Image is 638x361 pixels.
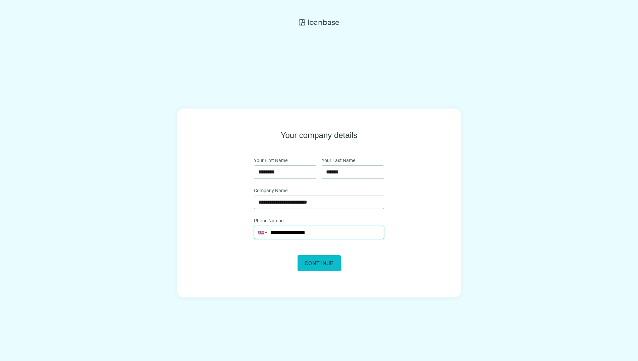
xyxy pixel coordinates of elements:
[298,255,341,271] button: Continue
[254,157,287,164] span: Your First Name
[281,130,358,141] h1: Your company details
[254,226,267,239] div: United States: + 1
[254,187,287,194] span: Company Name
[254,217,285,224] span: Phone Number
[322,157,355,164] span: Your Last Name
[305,260,334,267] span: Continue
